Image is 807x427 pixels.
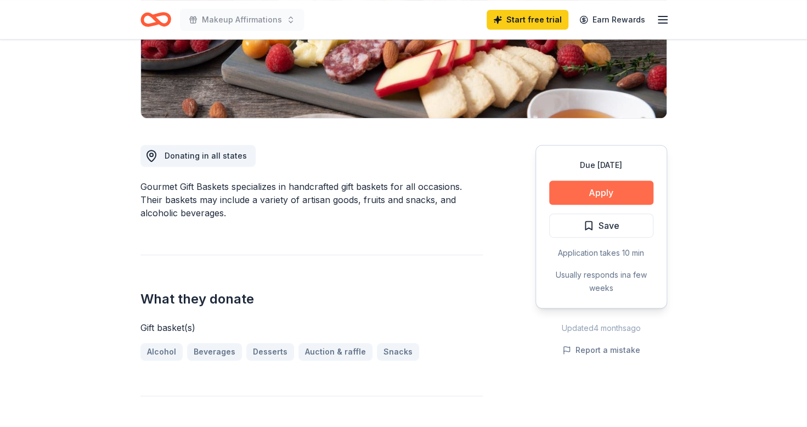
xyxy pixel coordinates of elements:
div: Updated 4 months ago [535,322,667,335]
a: Home [140,7,171,32]
button: Apply [549,181,653,205]
a: Start free trial [487,10,568,30]
span: Makeup Affirmations [202,13,282,26]
h2: What they donate [140,290,483,308]
button: Makeup Affirmations [180,9,304,31]
div: Usually responds in a few weeks [549,268,653,295]
div: Due [DATE] [549,159,653,172]
button: Report a mistake [562,344,640,357]
div: Gourmet Gift Baskets specializes in handcrafted gift baskets for all occasions. Their baskets may... [140,180,483,220]
span: Save [599,218,619,233]
a: Beverages [187,343,242,361]
a: Auction & raffle [298,343,373,361]
span: Donating in all states [165,151,247,160]
div: Application takes 10 min [549,246,653,260]
div: Gift basket(s) [140,321,483,334]
a: Snacks [377,343,419,361]
a: Desserts [246,343,294,361]
a: Alcohol [140,343,183,361]
button: Save [549,214,653,238]
a: Earn Rewards [573,10,652,30]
